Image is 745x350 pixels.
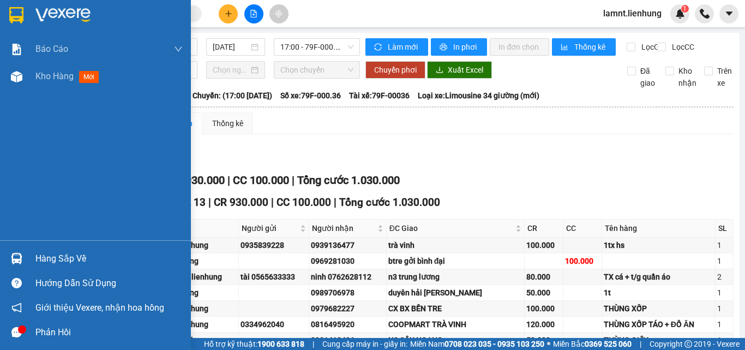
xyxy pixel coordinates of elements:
[490,38,549,56] button: In đơn chọn
[388,302,522,315] div: CX BX BẾN TRE
[388,318,522,330] div: COOPMART TRÀ VINH
[717,255,731,267] div: 1
[244,4,263,23] button: file-add
[526,271,561,283] div: 80.000
[257,340,304,348] strong: 1900 633 818
[526,239,561,251] div: 100.000
[35,42,68,56] span: Báo cáo
[339,196,440,209] span: Tổng cước 1.030.000
[11,302,22,313] span: notification
[214,196,268,209] span: CR 930.000
[233,174,289,187] span: CC 100.000
[311,255,384,267] div: 0969281030
[35,275,183,292] div: Hướng dẫn sử dụng
[636,65,659,89] span: Đã giao
[604,239,714,251] div: 1tx hs
[674,65,701,89] span: Kho nhận
[193,90,272,102] span: Chuyến: (17:00 [DATE])
[388,287,522,299] div: duyên hải [PERSON_NAME]
[250,10,257,17] span: file-add
[388,271,522,283] div: n3 trung lương
[79,71,99,83] span: mới
[169,174,225,187] span: CR 930.000
[526,318,561,330] div: 120.000
[565,255,600,267] div: 100.000
[427,61,492,79] button: downloadXuất Excel
[594,7,670,20] span: lamnt.lienhung
[219,4,238,23] button: plus
[604,318,714,330] div: THÙNG XỐP TÁO + ĐỒ ĂN
[668,41,696,53] span: Lọc CC
[322,338,407,350] span: Cung cấp máy in - giấy in:
[716,220,734,238] th: SL
[561,43,570,52] span: bar-chart
[280,90,341,102] span: Số xe: 79F-000.36
[11,327,22,337] span: message
[453,41,478,53] span: In phơi
[717,239,731,251] div: 1
[154,334,237,346] div: quynh.lienhung
[719,4,738,23] button: caret-down
[717,271,731,283] div: 2
[444,340,544,348] strong: 0708 023 035 - 0935 103 250
[311,287,384,299] div: 0989706978
[280,62,353,78] span: Chọn chuyến
[717,318,731,330] div: 1
[311,271,384,283] div: ninh 0762628112
[154,239,237,251] div: quyen.lienhung
[365,38,428,56] button: syncLàm mới
[547,342,550,346] span: ⚪️
[440,43,449,52] span: printer
[227,174,230,187] span: |
[526,334,561,346] div: 50.000
[349,90,410,102] span: Tài xế: 79F-00036
[604,334,714,346] div: THÙNG GIẤY
[410,338,544,350] span: Miền Nam
[681,5,689,13] sup: 1
[724,9,734,19] span: caret-down
[242,222,298,234] span: Người gửi
[700,9,710,19] img: phone-icon
[204,338,304,350] span: Hỗ trợ kỹ thuật:
[35,251,183,267] div: Hàng sắp về
[526,302,561,315] div: 100.000
[311,239,384,251] div: 0939136477
[154,318,237,330] div: quynh.lienhung
[241,239,307,251] div: 0935839228
[154,287,237,299] div: thu.lienhung
[374,43,383,52] span: sync
[35,71,74,81] span: Kho hàng
[563,220,602,238] th: CC
[574,41,607,53] span: Thống kê
[297,174,400,187] span: Tổng cước 1.030.000
[225,10,232,17] span: plus
[640,338,641,350] span: |
[11,71,22,82] img: warehouse-icon
[277,196,331,209] span: CC 100.000
[388,239,522,251] div: trà vinh
[9,7,23,23] img: logo-vxr
[212,117,243,129] div: Thống kê
[35,301,164,315] span: Giới thiệu Vexere, nhận hoa hồng
[334,196,337,209] span: |
[604,302,714,315] div: THÙNG XỐP
[675,9,685,19] img: icon-new-feature
[241,318,307,330] div: 0334962040
[552,38,616,56] button: bar-chartThống kê
[717,287,731,299] div: 1
[431,38,487,56] button: printerIn phơi
[604,287,714,299] div: 1t
[553,338,632,350] span: Miền Bắc
[388,41,419,53] span: Làm mới
[241,271,307,283] div: tài 0565633333
[292,174,295,187] span: |
[683,5,687,13] span: 1
[153,220,239,238] th: Nhân viên
[213,64,249,76] input: Chọn ngày
[11,44,22,55] img: solution-icon
[365,61,425,79] button: Chuyển phơi
[388,334,522,346] div: N3 CẦU NGANG
[418,90,539,102] span: Loại xe: Limousine 34 giường (mới)
[11,278,22,288] span: question-circle
[684,340,692,348] span: copyright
